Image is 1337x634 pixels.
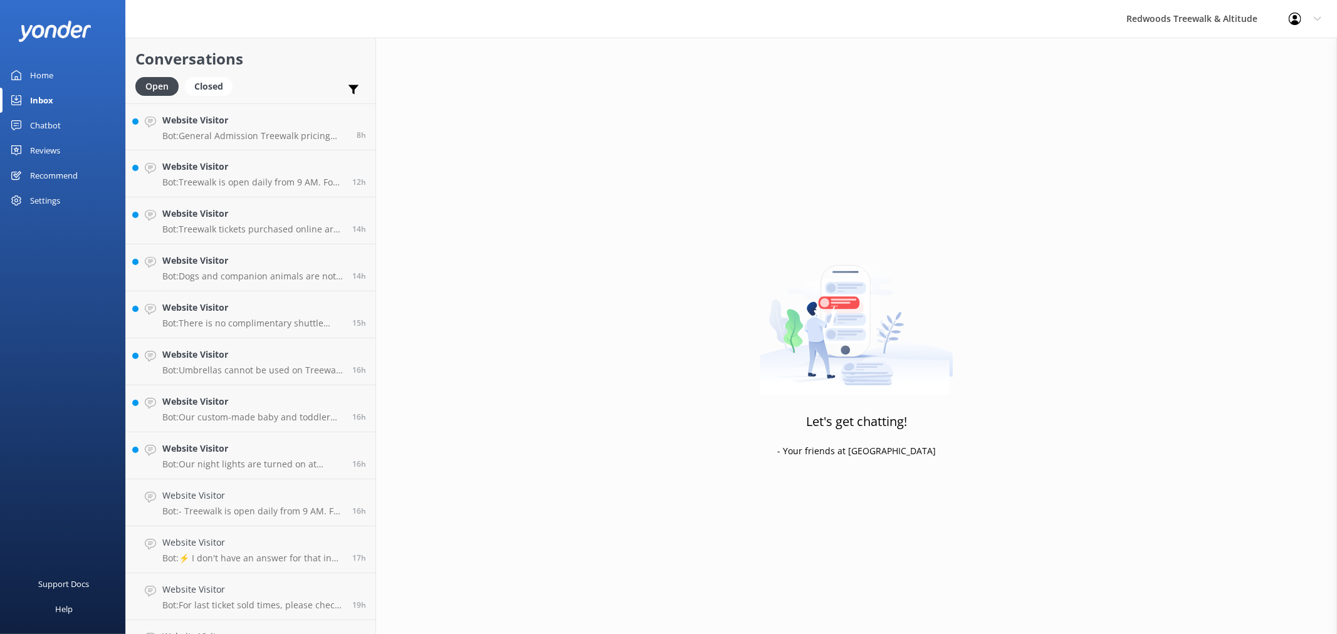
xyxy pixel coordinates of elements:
[135,77,179,96] div: Open
[352,553,366,563] span: 02:54pm 18-Aug-2025 (UTC +12:00) Pacific/Auckland
[185,79,239,93] a: Closed
[30,63,53,88] div: Home
[352,318,366,328] span: 05:29pm 18-Aug-2025 (UTC +12:00) Pacific/Auckland
[162,459,343,470] p: Bot: Our night lights are turned on at sunset, and the night walk starts 20 minutes thereafter. W...
[30,88,53,113] div: Inbox
[126,479,375,526] a: Website VisitorBot:- Treewalk is open daily from 9 AM. For last ticket sold times, please check o...
[352,365,366,375] span: 04:21pm 18-Aug-2025 (UTC +12:00) Pacific/Auckland
[30,113,61,138] div: Chatbot
[162,442,343,455] h4: Website Visitor
[162,583,343,596] h4: Website Visitor
[126,526,375,573] a: Website VisitorBot:⚡ I don't have an answer for that in my knowledge base. Please try and rephras...
[126,197,375,244] a: Website VisitorBot:Treewalk tickets purchased online are valid for first use up to 12 months from...
[126,385,375,432] a: Website VisitorBot:Our custom-made baby and toddler strollers are available on a first come, firs...
[162,553,343,564] p: Bot: ⚡ I don't have an answer for that in my knowledge base. Please try and rephrase your questio...
[162,365,343,376] p: Bot: Umbrellas cannot be used on Treewalk or Altitude due to the narrow bridges and construction ...
[162,395,343,408] h4: Website Visitor
[30,163,78,188] div: Recommend
[806,412,907,432] h3: Let's get chatting!
[126,244,375,291] a: Website VisitorBot:Dogs and companion animals are not permitted on the Treewalk or Altitude due t...
[162,130,347,142] p: Bot: General Admission Treewalk pricing starts at $42 for adults (16+ years) and $26 for children...
[30,138,60,163] div: Reviews
[162,113,347,127] h4: Website Visitor
[162,600,343,611] p: Bot: For last ticket sold times, please check our website FAQs at [URL][DOMAIN_NAME].
[162,301,343,314] h4: Website Visitor
[126,291,375,338] a: Website VisitorBot:There is no complimentary shuttle service offered to or from the Treewalk. You...
[162,489,343,502] h4: Website Visitor
[162,536,343,549] h4: Website Visitor
[352,224,366,234] span: 06:09pm 18-Aug-2025 (UTC +12:00) Pacific/Auckland
[760,239,953,395] img: artwork of a man stealing a conversation from at giant smartphone
[162,160,343,174] h4: Website Visitor
[162,207,343,221] h4: Website Visitor
[162,254,343,268] h4: Website Visitor
[162,271,343,282] p: Bot: Dogs and companion animals are not permitted on the Treewalk or Altitude due to safety conce...
[162,348,343,361] h4: Website Visitor
[185,77,233,96] div: Closed
[352,600,366,610] span: 01:07pm 18-Aug-2025 (UTC +12:00) Pacific/Auckland
[55,596,73,621] div: Help
[162,506,343,517] p: Bot: - Treewalk is open daily from 9 AM. For last ticket sold times, please check our website FAQ...
[352,506,366,516] span: 03:59pm 18-Aug-2025 (UTC +12:00) Pacific/Auckland
[126,432,375,479] a: Website VisitorBot:Our night lights are turned on at sunset, and the night walk starts 20 minutes...
[39,571,90,596] div: Support Docs
[357,130,366,140] span: 12:23am 19-Aug-2025 (UTC +12:00) Pacific/Auckland
[135,79,185,93] a: Open
[135,47,366,71] h2: Conversations
[162,318,343,329] p: Bot: There is no complimentary shuttle service offered to or from the Treewalk. You can use a pri...
[126,573,375,620] a: Website VisitorBot:For last ticket sold times, please check our website FAQs at [URL][DOMAIN_NAME...
[352,412,366,422] span: 04:11pm 18-Aug-2025 (UTC +12:00) Pacific/Auckland
[352,459,366,469] span: 04:09pm 18-Aug-2025 (UTC +12:00) Pacific/Auckland
[30,188,60,213] div: Settings
[162,412,343,423] p: Bot: Our custom-made baby and toddler strollers are available on a first come, first served basis...
[162,177,343,188] p: Bot: Treewalk is open daily from 9 AM. For last ticket sold times, please check our website FAQs ...
[352,271,366,281] span: 05:45pm 18-Aug-2025 (UTC +12:00) Pacific/Auckland
[126,338,375,385] a: Website VisitorBot:Umbrellas cannot be used on Treewalk or Altitude due to the narrow bridges and...
[19,21,91,41] img: yonder-white-logo.png
[162,224,343,235] p: Bot: Treewalk tickets purchased online are valid for first use up to 12 months from the purchase ...
[126,150,375,197] a: Website VisitorBot:Treewalk is open daily from 9 AM. For last ticket sold times, please check our...
[126,103,375,150] a: Website VisitorBot:General Admission Treewalk pricing starts at $42 for adults (16+ years) and $2...
[777,444,936,458] p: - Your friends at [GEOGRAPHIC_DATA]
[352,177,366,187] span: 08:24pm 18-Aug-2025 (UTC +12:00) Pacific/Auckland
